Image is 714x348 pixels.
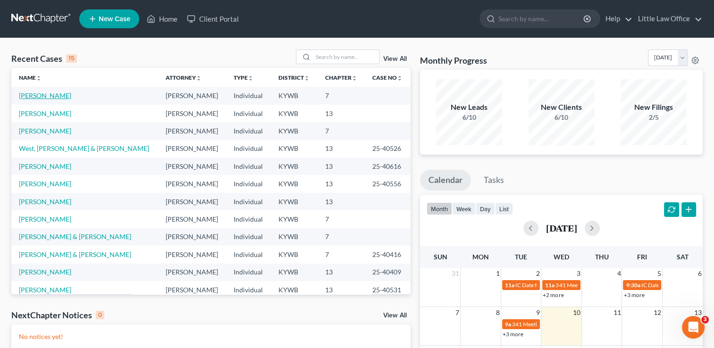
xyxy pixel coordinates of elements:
[554,253,569,261] span: Wed
[495,268,501,279] span: 1
[226,228,271,246] td: Individual
[701,316,709,323] span: 3
[365,246,411,263] td: 25-40416
[352,75,357,81] i: unfold_more
[503,331,523,338] a: +3 more
[271,264,318,281] td: KYWB
[19,268,71,276] a: [PERSON_NAME]
[271,157,318,175] td: KYWB
[535,268,541,279] span: 2
[318,264,365,281] td: 13
[196,75,202,81] i: unfold_more
[226,157,271,175] td: Individual
[248,75,253,81] i: unfold_more
[19,91,71,99] a: [PERSON_NAME]
[318,105,365,122] td: 13
[158,246,226,263] td: [PERSON_NAME]
[641,282,713,289] span: IC Date for [PERSON_NAME]
[271,228,318,246] td: KYWB
[226,193,271,210] td: Individual
[226,122,271,140] td: Individual
[383,56,407,62] a: View All
[576,268,581,279] span: 3
[318,157,365,175] td: 13
[427,202,452,215] button: month
[505,321,511,328] span: 9a
[434,253,447,261] span: Sun
[271,87,318,104] td: KYWB
[318,193,365,210] td: 13
[271,193,318,210] td: KYWB
[271,105,318,122] td: KYWB
[96,311,104,319] div: 0
[271,175,318,192] td: KYWB
[99,16,130,23] span: New Case
[318,228,365,246] td: 7
[535,307,541,318] span: 9
[158,210,226,228] td: [PERSON_NAME]
[397,75,403,81] i: unfold_more
[158,228,226,246] td: [PERSON_NAME]
[19,232,131,240] a: [PERSON_NAME] & [PERSON_NAME]
[515,253,527,261] span: Tue
[616,268,622,279] span: 4
[365,264,411,281] td: 25-40409
[226,87,271,104] td: Individual
[365,175,411,192] td: 25-40556
[543,291,563,298] a: +2 more
[365,281,411,298] td: 25-40531
[226,140,271,157] td: Individual
[158,105,226,122] td: [PERSON_NAME]
[158,87,226,104] td: [PERSON_NAME]
[158,140,226,157] td: [PERSON_NAME]
[182,10,244,27] a: Client Portal
[633,10,702,27] a: Little Law Office
[226,210,271,228] td: Individual
[166,74,202,81] a: Attorneyunfold_more
[436,102,502,113] div: New Leads
[226,264,271,281] td: Individual
[19,250,131,258] a: [PERSON_NAME] & [PERSON_NAME]
[318,122,365,140] td: 7
[226,105,271,122] td: Individual
[271,122,318,140] td: KYWB
[158,175,226,192] td: [PERSON_NAME]
[601,10,632,27] a: Help
[19,286,71,294] a: [PERSON_NAME]
[697,268,703,279] span: 6
[19,215,71,223] a: [PERSON_NAME]
[512,321,612,328] span: 341 Meeting for Back, [PERSON_NAME]
[226,175,271,192] td: Individual
[304,75,310,81] i: unfold_more
[383,312,407,319] a: View All
[498,10,585,27] input: Search by name...
[19,162,71,170] a: [PERSON_NAME]
[19,144,149,152] a: West, [PERSON_NAME] & [PERSON_NAME]
[365,157,411,175] td: 25-40616
[451,268,460,279] span: 31
[318,210,365,228] td: 7
[271,246,318,263] td: KYWB
[158,157,226,175] td: [PERSON_NAME]
[529,113,595,122] div: 6/10
[420,55,487,66] h3: Monthly Progress
[454,307,460,318] span: 7
[656,268,662,279] span: 5
[677,253,689,261] span: Sat
[271,281,318,298] td: KYWB
[515,282,588,289] span: IC Date for [PERSON_NAME]
[595,253,609,261] span: Thu
[420,170,471,191] a: Calendar
[11,309,104,321] div: NextChapter Notices
[278,74,310,81] a: Districtunfold_more
[572,307,581,318] span: 10
[318,175,365,192] td: 13
[682,316,705,339] iframe: Intercom live chat
[626,282,640,289] span: 9:30a
[271,140,318,157] td: KYWB
[623,291,644,298] a: +3 more
[555,282,640,289] span: 341 Meeting for [PERSON_NAME]
[505,282,514,289] span: 11a
[612,307,622,318] span: 11
[621,102,687,113] div: New Filings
